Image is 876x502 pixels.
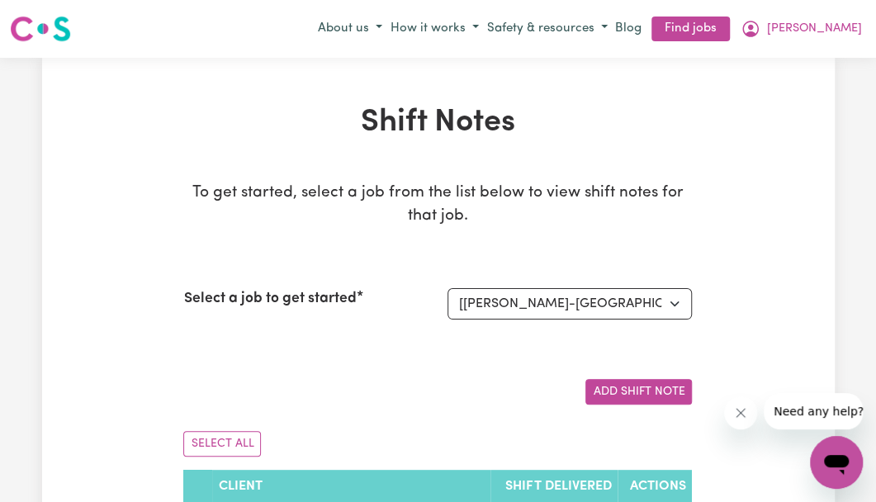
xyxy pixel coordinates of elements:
[183,288,356,310] label: Select a job to get started
[483,16,612,43] button: Safety & resources
[736,15,866,43] button: My Account
[810,436,863,489] iframe: Button to launch messaging window
[651,17,730,42] a: Find jobs
[183,104,692,142] h1: Shift Notes
[10,10,71,48] a: Careseekers logo
[764,393,863,429] iframe: Message from company
[183,431,261,457] button: Select All
[10,12,100,25] span: Need any help?
[183,182,692,230] p: To get started, select a job from the list below to view shift notes for that job.
[314,16,386,43] button: About us
[767,20,862,38] span: [PERSON_NAME]
[724,396,757,429] iframe: Close message
[612,17,645,42] a: Blog
[585,379,692,405] button: Add a new shift note for the selected job
[219,480,263,493] span: Client
[386,16,483,43] button: How it works
[10,14,71,44] img: Careseekers logo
